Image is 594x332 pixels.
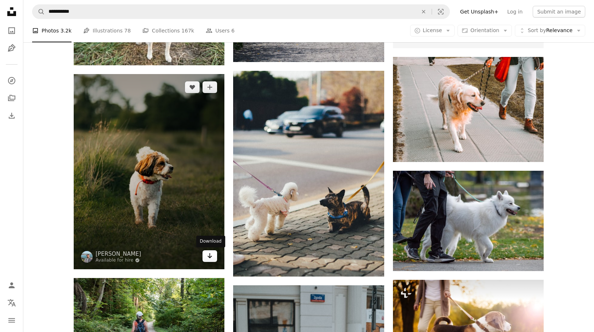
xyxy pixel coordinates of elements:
a: Illustrations [4,41,19,55]
a: Log in [503,6,527,18]
img: Go to Samuel Girven's profile [81,251,93,263]
button: Orientation [458,25,512,36]
span: Relevance [528,27,572,34]
button: Clear [416,5,432,19]
button: Add to Collection [202,81,217,93]
button: Search Unsplash [32,5,45,19]
img: white and brown short coated small dog on green grass field during daytime [74,74,224,269]
a: Log in / Sign up [4,278,19,293]
span: 6 [231,27,235,35]
a: 2 women walking on road with brown dog during daytime [74,325,224,331]
a: white and brown short coated small dog on green grass field during daytime [74,168,224,175]
a: brown and black short coated small dog with white long coat small dog on gray concrete [233,170,384,177]
a: Download [202,250,217,262]
form: Find visuals sitewide [32,4,450,19]
a: Illustrations 78 [83,19,131,42]
button: Menu [4,313,19,328]
a: person walking beside Golden retriever on the street [393,106,544,113]
span: 167k [181,27,194,35]
div: Download [196,236,225,247]
a: Get Unsplash+ [456,6,503,18]
a: Download History [4,108,19,123]
img: a person walking a white dog on a leash [393,171,544,271]
span: Sort by [528,27,546,33]
img: person walking beside Golden retriever on the street [393,57,544,162]
button: Like [185,81,200,93]
button: Submit an image [533,6,585,18]
a: Home — Unsplash [4,4,19,20]
img: brown and black short coated small dog with white long coat small dog on gray concrete [233,71,384,277]
a: Collections [4,91,19,105]
a: Available for hire [96,258,141,263]
a: Users 6 [206,19,235,42]
a: Explore [4,73,19,88]
a: [PERSON_NAME] [96,250,141,258]
button: License [410,25,455,36]
span: 78 [124,27,131,35]
a: Collections 167k [142,19,194,42]
button: Language [4,296,19,310]
button: Sort byRelevance [515,25,585,36]
a: a person walking a white dog on a leash [393,217,544,224]
span: Orientation [470,27,499,33]
button: Visual search [432,5,450,19]
a: Photos [4,23,19,38]
span: License [423,27,442,33]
